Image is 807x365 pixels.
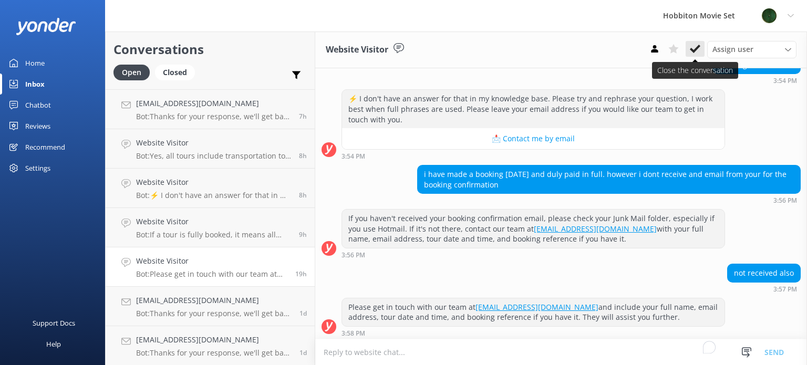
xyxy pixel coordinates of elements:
[46,333,61,354] div: Help
[299,348,307,357] span: Sep 11 2025 09:39am (UTC +12:00) Pacific/Auckland
[113,39,307,59] h2: Conversations
[712,44,753,55] span: Assign user
[728,264,800,282] div: not received also
[25,74,45,95] div: Inbox
[136,176,291,188] h4: Website Visitor
[136,309,292,318] p: Bot: Thanks for your response, we'll get back to you as soon as we can during opening hours.
[136,151,291,161] p: Bot: Yes, all tours include transportation to the Hobbiton Movie Set via one of the Hobbiton Movi...
[299,230,307,239] span: Sep 12 2025 01:30am (UTC +12:00) Pacific/Auckland
[25,53,45,74] div: Home
[299,191,307,200] span: Sep 12 2025 02:37am (UTC +12:00) Pacific/Auckland
[773,78,797,84] strong: 3:54 PM
[475,302,598,312] a: [EMAIL_ADDRESS][DOMAIN_NAME]
[136,269,287,279] p: Bot: Please get in touch with our team at [EMAIL_ADDRESS][DOMAIN_NAME] and include your full name...
[712,77,801,84] div: Sep 11 2025 03:54pm (UTC +12:00) Pacific/Auckland
[534,224,657,234] a: [EMAIL_ADDRESS][DOMAIN_NAME]
[136,191,291,200] p: Bot: ⚡ I don't have an answer for that in my knowledge base. Please try and rephrase your questio...
[136,255,287,267] h4: Website Visitor
[299,151,307,160] span: Sep 12 2025 02:49am (UTC +12:00) Pacific/Auckland
[761,8,777,24] img: 34-1625720359.png
[773,286,797,293] strong: 3:57 PM
[155,66,200,78] a: Closed
[707,41,796,58] div: Assign User
[136,334,292,346] h4: [EMAIL_ADDRESS][DOMAIN_NAME]
[136,216,291,227] h4: Website Visitor
[773,197,797,204] strong: 3:56 PM
[299,112,307,121] span: Sep 12 2025 04:13am (UTC +12:00) Pacific/Auckland
[342,298,725,326] div: Please get in touch with our team at and include your full name, email address, tour date and tim...
[33,312,75,333] div: Support Docs
[106,129,315,169] a: Website VisitorBot:Yes, all tours include transportation to the Hobbiton Movie Set via one of the...
[16,18,76,35] img: yonder-white-logo.png
[295,269,307,278] span: Sep 11 2025 03:57pm (UTC +12:00) Pacific/Auckland
[342,251,725,258] div: Sep 11 2025 03:56pm (UTC +12:00) Pacific/Auckland
[342,90,725,128] div: ⚡ I don't have an answer for that in my knowledge base. Please try and rephrase your question, I ...
[25,137,65,158] div: Recommend
[136,230,291,239] p: Bot: If a tour is fully booked, it means all tickets for that tour experience on that date are so...
[136,137,291,149] h4: Website Visitor
[418,165,800,193] div: i have made a booking [DATE] and duly paid in full. however i dont receive and email from your fo...
[106,287,315,326] a: [EMAIL_ADDRESS][DOMAIN_NAME]Bot:Thanks for your response, we'll get back to you as soon as we can...
[106,90,315,129] a: [EMAIL_ADDRESS][DOMAIN_NAME]Bot:Thanks for your response, we'll get back to you as soon as we can...
[342,128,725,149] button: 📩 Contact me by email
[155,65,195,80] div: Closed
[417,196,801,204] div: Sep 11 2025 03:56pm (UTC +12:00) Pacific/Auckland
[342,329,725,337] div: Sep 11 2025 03:58pm (UTC +12:00) Pacific/Auckland
[113,66,155,78] a: Open
[342,252,365,258] strong: 3:56 PM
[136,295,292,306] h4: [EMAIL_ADDRESS][DOMAIN_NAME]
[136,348,292,358] p: Bot: Thanks for your response, we'll get back to you as soon as we can during opening hours.
[106,247,315,287] a: Website VisitorBot:Please get in touch with our team at [EMAIL_ADDRESS][DOMAIN_NAME] and include ...
[25,116,50,137] div: Reviews
[25,158,50,179] div: Settings
[315,339,807,365] textarea: To enrich screen reader interactions, please activate Accessibility in Grammarly extension settings
[113,65,150,80] div: Open
[136,112,291,121] p: Bot: Thanks for your response, we'll get back to you as soon as we can during opening hours.
[342,210,725,248] div: If you haven't received your booking confirmation email, please check your Junk Mail folder, espe...
[342,152,725,160] div: Sep 11 2025 03:54pm (UTC +12:00) Pacific/Auckland
[25,95,51,116] div: Chatbot
[727,285,801,293] div: Sep 11 2025 03:57pm (UTC +12:00) Pacific/Auckland
[342,153,365,160] strong: 3:54 PM
[342,330,365,337] strong: 3:58 PM
[326,43,388,57] h3: Website Visitor
[106,208,315,247] a: Website VisitorBot:If a tour is fully booked, it means all tickets for that tour experience on th...
[299,309,307,318] span: Sep 11 2025 10:13am (UTC +12:00) Pacific/Auckland
[136,98,291,109] h4: [EMAIL_ADDRESS][DOMAIN_NAME]
[106,169,315,208] a: Website VisitorBot:⚡ I don't have an answer for that in my knowledge base. Please try and rephras...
